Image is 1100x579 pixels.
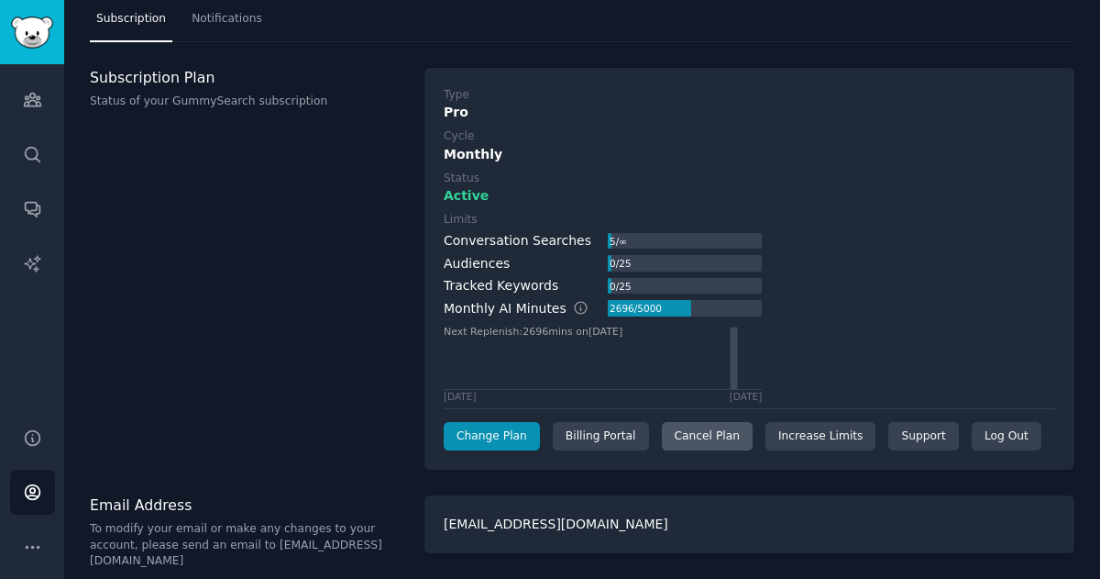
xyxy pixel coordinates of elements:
a: Support [888,422,958,451]
a: Subscription [90,5,172,42]
div: [DATE] [730,390,763,403]
p: To modify your email or make any changes to your account, please send an email to [EMAIL_ADDRESS]... [90,521,405,570]
a: Increase Limits [765,422,876,451]
div: Type [444,87,469,104]
div: 5 / ∞ [608,233,628,250]
a: Change Plan [444,422,540,451]
div: Audiences [444,254,510,273]
span: Subscription [96,11,166,28]
div: [EMAIL_ADDRESS][DOMAIN_NAME] [424,495,1074,553]
span: Notifications [192,11,262,28]
div: Tracked Keywords [444,276,558,295]
div: 0 / 25 [608,278,632,295]
div: Limits [444,212,478,228]
p: Status of your GummySearch subscription [90,94,405,110]
div: Cycle [444,128,474,145]
div: Conversation Searches [444,231,591,251]
div: Monthly AI Minutes [444,299,608,318]
div: [DATE] [444,390,477,403]
div: Log Out [972,422,1041,451]
div: 0 / 25 [608,255,632,272]
div: Billing Portal [553,422,649,451]
div: 2696 / 5000 [608,300,664,317]
h3: Subscription Plan [90,68,405,87]
a: Notifications [185,5,269,42]
h3: Email Address [90,495,405,515]
div: Cancel Plan [662,422,753,451]
div: Status [444,171,479,187]
text: Next Replenish: 2696 mins on [DATE] [444,325,622,337]
div: Pro [444,103,1055,122]
span: Active [444,186,489,206]
img: GummySearch logo [11,17,53,49]
div: Monthly [444,145,1055,164]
